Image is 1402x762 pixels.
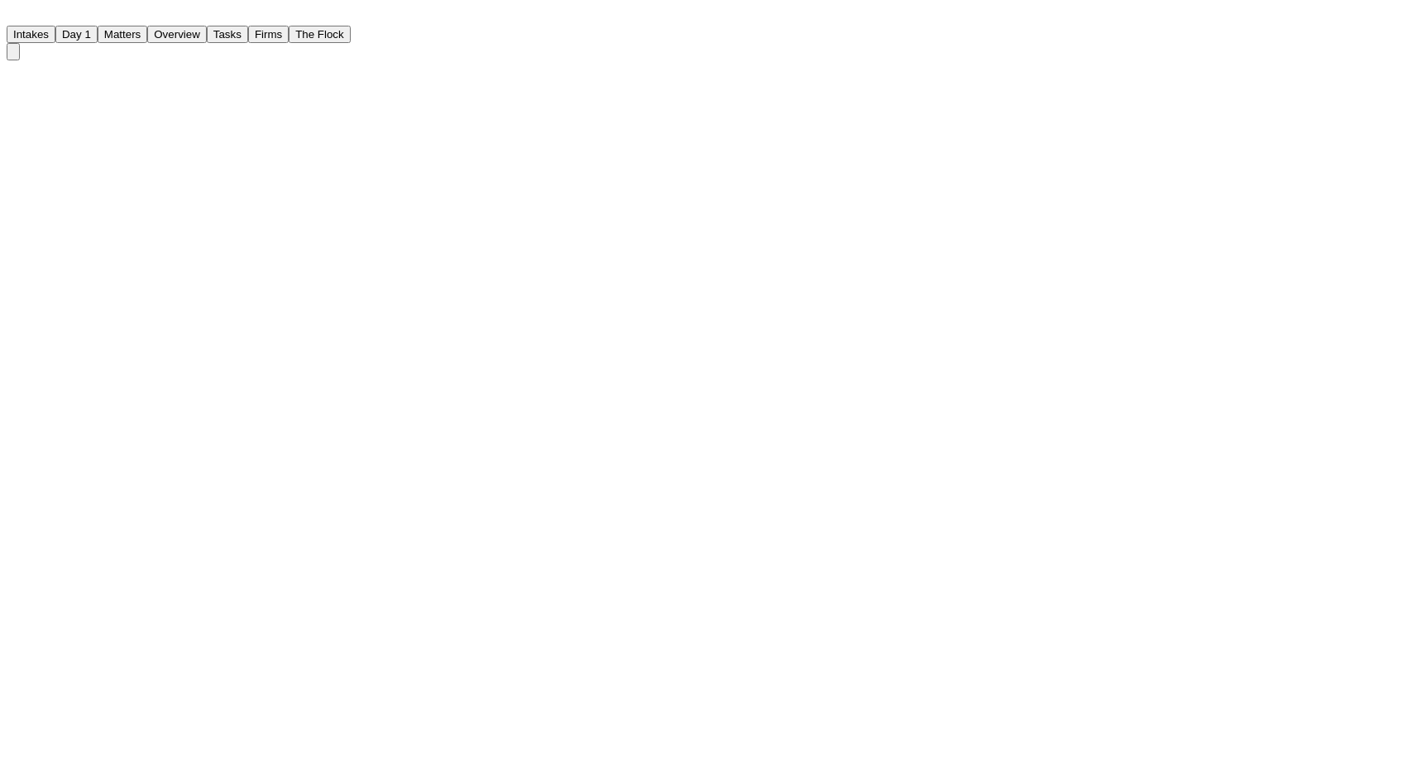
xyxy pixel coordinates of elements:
[98,26,147,43] button: Matters
[289,26,351,41] a: The Flock
[289,26,351,43] button: The Flock
[147,26,207,41] a: Overview
[98,26,147,41] a: Matters
[7,26,55,41] a: Intakes
[7,7,26,22] img: Finch Logo
[55,26,98,43] button: Day 1
[207,26,248,43] button: Tasks
[207,26,248,41] a: Tasks
[248,26,289,43] button: Firms
[248,26,289,41] a: Firms
[7,11,26,25] a: Home
[147,26,207,43] button: Overview
[55,26,98,41] a: Day 1
[7,26,55,43] button: Intakes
